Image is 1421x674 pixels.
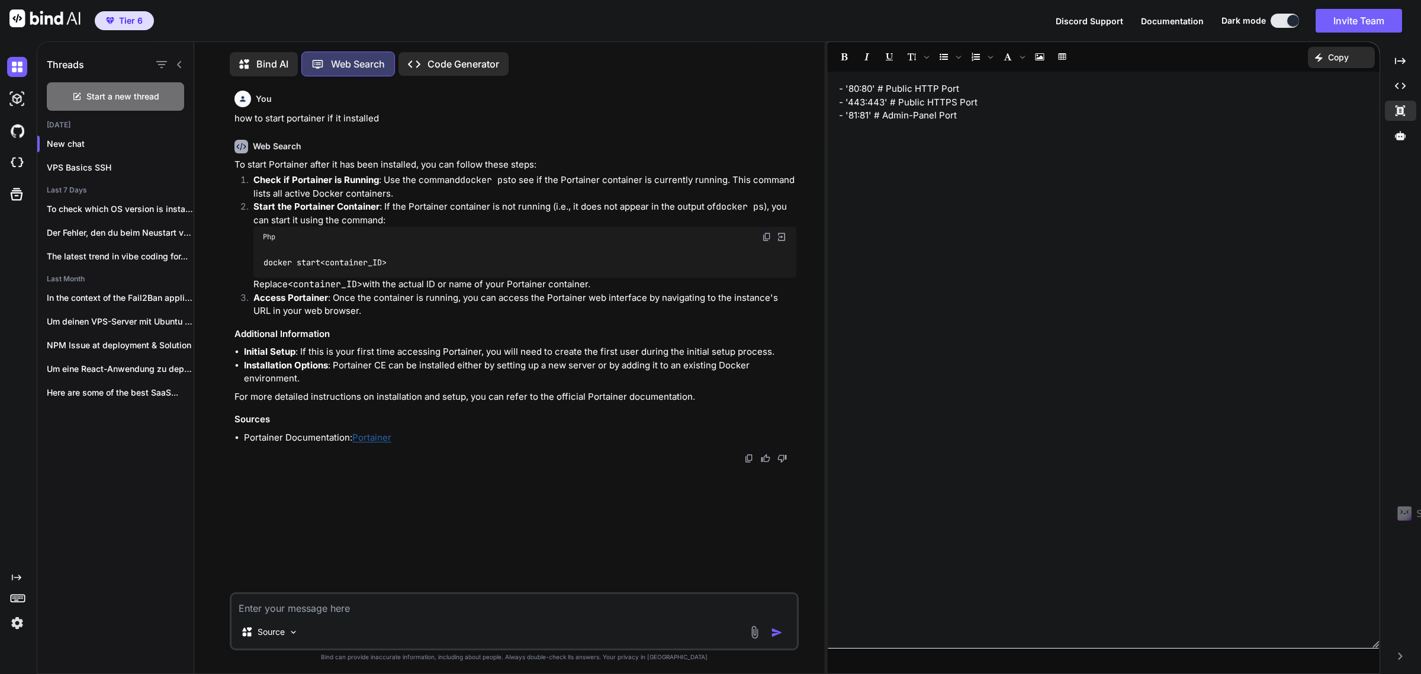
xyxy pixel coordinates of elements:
[352,432,391,443] a: Portainer
[244,431,797,445] li: Portainer Documentation:
[234,390,797,404] p: For more detailed instructions on installation and setup, you can refer to the official Portainer...
[253,200,797,227] p: : If the Portainer container is not running (i.e., it does not appear in the output of ), you can...
[86,91,159,102] span: Start a new thread
[777,454,787,463] img: dislike
[1328,52,1349,63] p: Copy
[7,613,27,633] img: settings
[47,339,194,351] p: NPM Issue at deployment & Solution
[253,201,380,212] strong: Start the Portainer Container
[997,47,1028,67] span: Font family
[320,257,387,268] span: < >
[95,11,154,30] button: premiumTier 6
[47,57,84,72] h1: Threads
[7,153,27,173] img: cloudideIcon
[9,9,81,27] img: Bind AI
[234,328,797,341] h3: Additional Information
[37,120,194,130] h2: [DATE]
[1056,16,1123,26] span: Discord Support
[1052,47,1073,67] span: Insert table
[856,47,877,67] span: Italic
[244,360,328,371] strong: Installation Options
[1029,47,1050,67] span: Insert Image
[230,653,799,662] p: Bind can provide inaccurate information, including about people. Always double-check its answers....
[288,627,298,637] img: Pick Models
[1141,15,1204,27] button: Documentation
[234,112,797,126] p: how to start portainer if it installed
[47,292,194,304] p: In the context of the Fail2Ban application,...
[256,93,272,105] h6: You
[47,203,194,215] p: To check which OS version is installed...
[7,89,27,109] img: darkAi-studio
[748,625,761,639] img: attachment
[879,47,900,67] span: Underline
[7,57,27,77] img: darkChat
[244,345,797,359] li: : If this is your first time accessing Portainer, you will need to create the first user during t...
[234,413,797,426] h3: Sources
[47,316,194,328] p: Um deinen VPS-Server mit Ubuntu 24.04 für...
[253,174,797,200] p: : Use the command to see if the Portainer container is currently running. This command lists all ...
[253,174,379,185] strong: Check if Portainer is Running
[901,47,932,67] span: Font size
[47,138,194,150] p: New chat
[460,174,508,186] code: docker ps
[776,232,787,242] img: Open in Browser
[1056,15,1123,27] button: Discord Support
[256,57,288,71] p: Bind AI
[37,185,194,195] h2: Last 7 Days
[331,57,385,71] p: Web Search
[771,627,783,638] img: icon
[253,278,797,291] p: Replace with the actual ID or name of your Portainer container.
[427,57,499,71] p: Code Generator
[253,292,328,303] strong: Access Portainer
[716,201,764,213] code: docker ps
[933,47,964,67] span: Insert Unordered List
[47,251,194,262] p: The latest trend in vibe coding for...
[761,454,770,463] img: like
[762,232,771,242] img: copy
[744,454,754,463] img: copy
[7,121,27,141] img: githubDark
[253,291,797,318] p: : Once the container is running, you can access the Portainer web interface by navigating to the ...
[834,47,855,67] span: Bold
[965,47,996,67] span: Insert Ordered List
[47,227,194,239] p: Der Fehler, den du beim Neustart von...
[839,82,1368,136] p: - '80:80' # Public HTTP Port - '443:443' # Public HTTPS Port - '81:81' # Admin-Panel Port
[1141,16,1204,26] span: Documentation
[47,363,194,375] p: Um eine React-Anwendung zu deployen, insbesondere wenn...
[1221,15,1266,27] span: Dark mode
[263,232,275,242] span: Php
[47,387,194,399] p: Here are some of the best SaaS...
[119,15,143,27] span: Tier 6
[244,359,797,386] li: : Portainer CE can be installed either by setting up a new server or by adding it to an existing ...
[234,158,797,172] p: To start Portainer after it has been installed, you can follow these steps:
[47,162,194,174] p: VPS Basics SSH
[258,626,285,638] p: Source
[1316,9,1402,33] button: Invite Team
[37,274,194,284] h2: Last Month
[244,346,295,357] strong: Initial Setup
[288,278,362,290] code: <container_ID>
[106,17,114,24] img: premium
[263,257,387,268] span: docker start
[325,257,382,268] span: container_ID
[253,140,301,152] h6: Web Search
